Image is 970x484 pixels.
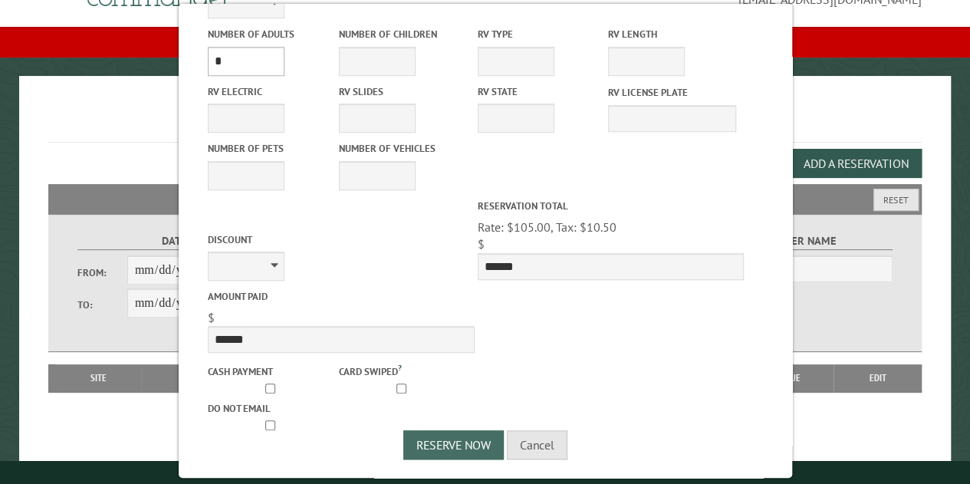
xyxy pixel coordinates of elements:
[477,236,484,252] span: $
[48,100,922,143] h1: Reservations
[873,189,919,211] button: Reset
[403,430,504,459] button: Reserve Now
[608,27,736,41] label: RV Length
[608,85,736,100] label: RV License Plate
[834,364,921,392] th: Edit
[207,232,474,247] label: Discount
[477,199,744,213] label: Reservation Total
[477,219,616,235] span: Rate: $105.00, Tax: $10.50
[56,364,140,392] th: Site
[338,27,466,41] label: Number of Children
[77,265,127,280] label: From:
[141,364,252,392] th: Dates
[207,84,335,99] label: RV Electric
[507,430,567,459] button: Cancel
[692,232,893,250] label: Customer Name
[338,361,466,378] label: Card swiped
[791,149,922,178] button: Add a Reservation
[207,401,335,416] label: Do not email
[397,362,401,373] a: ?
[48,184,922,213] h2: Filters
[207,141,335,156] label: Number of Pets
[77,298,127,312] label: To:
[207,310,214,325] span: $
[338,141,466,156] label: Number of Vehicles
[207,364,335,379] label: Cash payment
[207,289,474,304] label: Amount paid
[477,27,605,41] label: RV Type
[752,364,834,392] th: Due
[477,84,605,99] label: RV State
[77,232,278,250] label: Dates
[207,27,335,41] label: Number of Adults
[338,84,466,99] label: RV Slides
